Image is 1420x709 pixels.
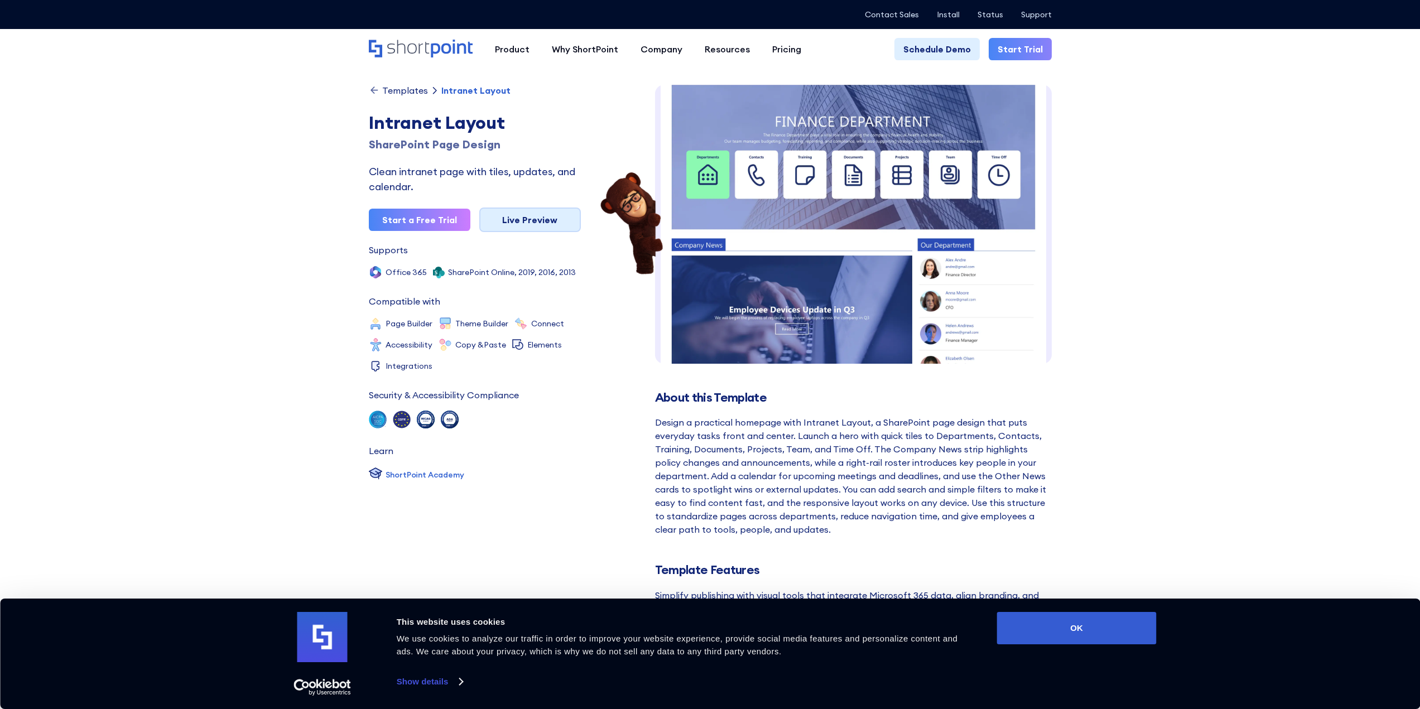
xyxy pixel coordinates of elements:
[397,634,958,656] span: We use cookies to analyze our traffic in order to improve your website experience, provide social...
[369,245,408,254] div: Supports
[448,268,576,276] div: SharePoint Online, 2019, 2016, 2013
[495,42,530,56] div: Product
[369,390,519,399] div: Security & Accessibility Compliance
[369,297,440,306] div: Compatible with
[441,86,511,95] div: Intranet Layout
[997,612,1157,644] button: OK
[894,38,980,60] a: Schedule Demo
[937,10,960,19] a: Install
[541,38,629,60] a: Why ShortPoint
[369,164,581,194] div: Clean intranet page with tiles, updates, and calendar.
[455,320,508,327] div: Theme Builder
[273,679,371,696] a: Usercentrics Cookiebot - opens in a new window
[978,10,1003,19] a: Status
[369,411,387,428] img: soc 2
[655,68,1052,532] img: Intranet Layout – SharePoint Page Design: Clean intranet page with tiles, updates, and calendar.
[479,208,581,232] a: Live Preview
[705,42,750,56] div: Resources
[865,10,919,19] a: Contact Sales
[397,615,972,629] div: This website uses cookies
[552,42,618,56] div: Why ShortPoint
[369,209,470,231] a: Start a Free Trial
[382,86,428,95] div: Templates
[761,38,812,60] a: Pricing
[655,563,1052,577] h2: Template Features
[655,416,1052,536] div: Design a practical homepage with Intranet Layout, a SharePoint page design that puts everyday tas...
[386,341,432,349] div: Accessibility
[397,673,463,690] a: Show details
[1021,10,1052,19] a: Support
[629,38,694,60] a: Company
[694,38,761,60] a: Resources
[386,268,427,276] div: Office 365
[386,362,432,370] div: Integrations
[369,446,393,455] div: Learn
[297,612,348,662] img: logo
[386,469,464,481] div: ShortPoint Academy
[641,42,682,56] div: Company
[369,136,581,153] div: SharePoint Page Design
[369,109,581,136] div: Intranet Layout
[484,38,541,60] a: Product
[369,40,473,59] a: Home
[531,320,564,327] div: Connect
[369,85,428,96] a: Templates
[772,42,801,56] div: Pricing
[989,38,1052,60] a: Start Trial
[386,320,432,327] div: Page Builder
[527,341,562,349] div: Elements
[655,589,1052,615] div: Simplify publishing with visual tools that integrate Microsoft 365 data, align branding, and deli...
[455,341,506,349] div: Copy &Paste
[369,466,464,483] a: ShortPoint Academy
[655,390,1052,404] h2: About this Template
